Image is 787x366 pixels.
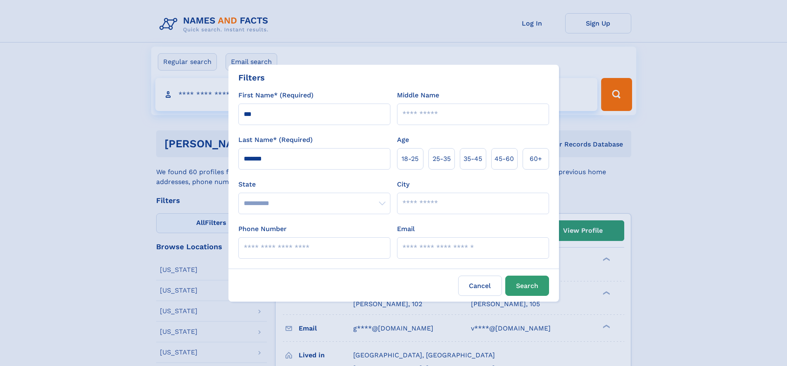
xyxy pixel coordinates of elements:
[433,154,451,164] span: 25‑35
[238,135,313,145] label: Last Name* (Required)
[505,276,549,296] button: Search
[464,154,482,164] span: 35‑45
[402,154,418,164] span: 18‑25
[397,179,409,189] label: City
[238,90,314,100] label: First Name* (Required)
[397,135,409,145] label: Age
[238,224,287,234] label: Phone Number
[238,179,390,189] label: State
[530,154,542,164] span: 60+
[397,224,415,234] label: Email
[238,71,265,84] div: Filters
[397,90,439,100] label: Middle Name
[458,276,502,296] label: Cancel
[495,154,514,164] span: 45‑60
